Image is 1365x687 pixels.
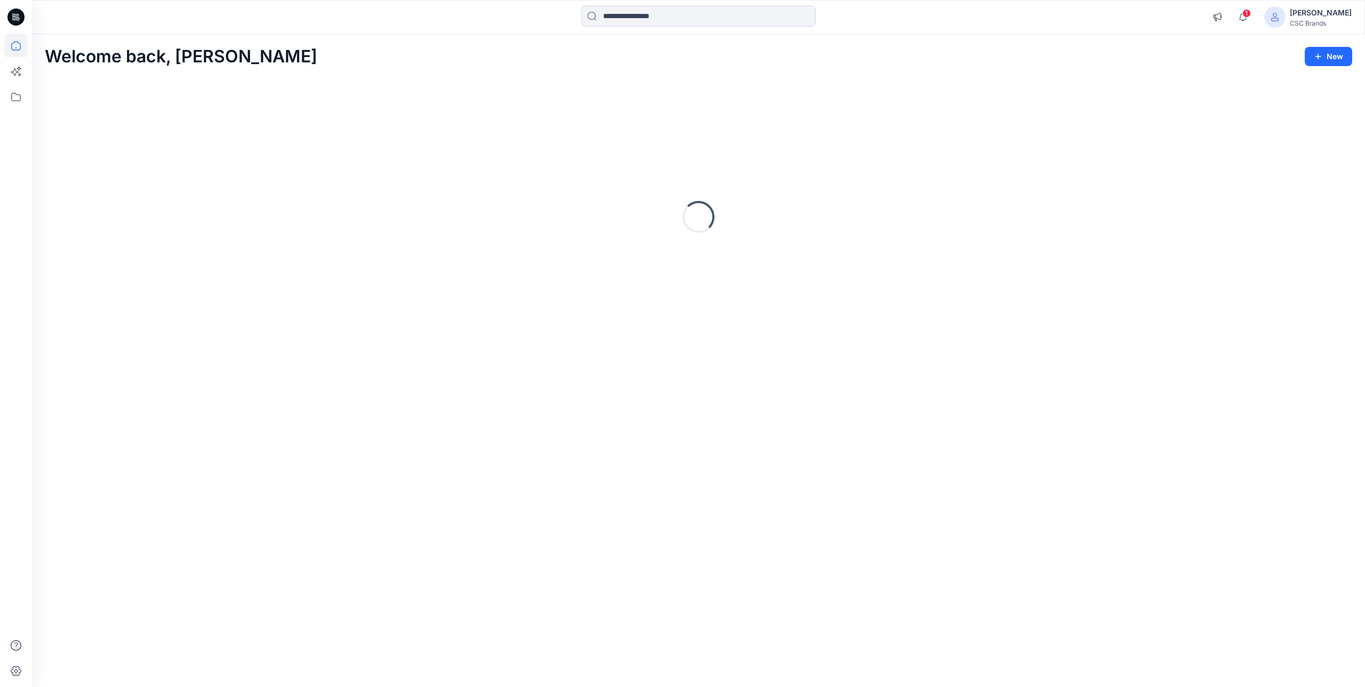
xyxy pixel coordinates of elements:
[1242,9,1251,18] span: 1
[1290,6,1352,19] div: [PERSON_NAME]
[1305,47,1352,66] button: New
[1271,13,1279,21] svg: avatar
[1290,19,1352,27] div: CSC Brands
[45,47,317,67] h2: Welcome back, [PERSON_NAME]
